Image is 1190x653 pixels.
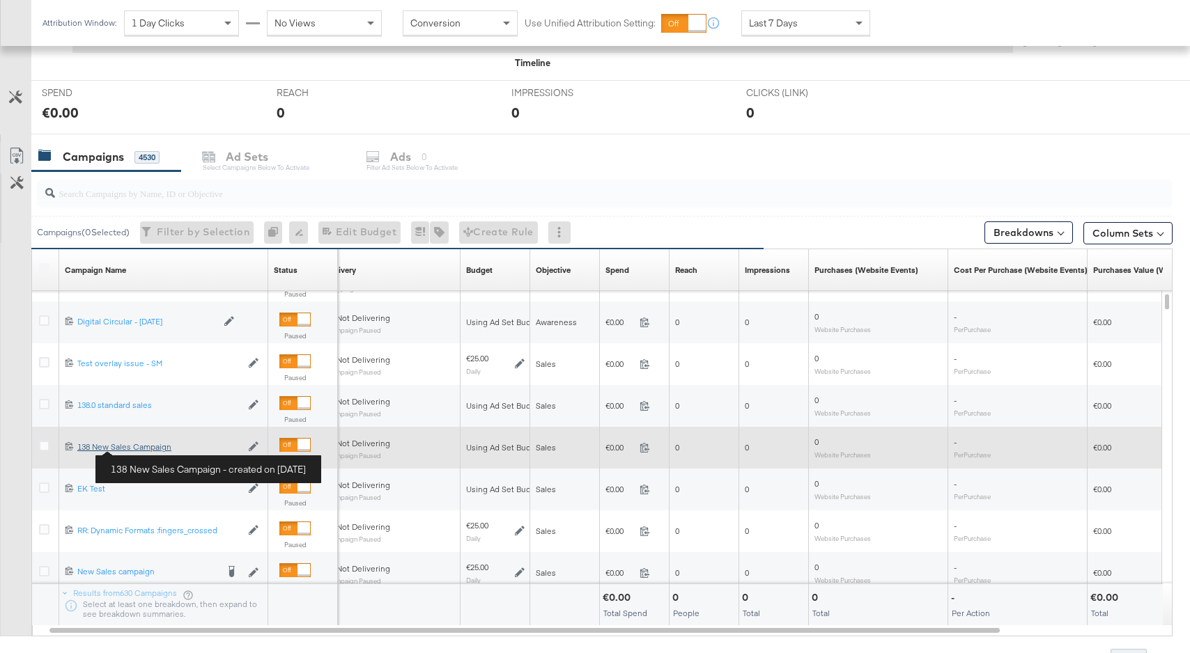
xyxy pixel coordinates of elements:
div: 138 New Sales Campaign [77,441,241,453]
div: Cost Per Purchase (Website Events) [954,265,1088,276]
span: Sales [536,526,556,536]
div: €25.00 [466,562,488,573]
span: Not Delivering [337,396,390,407]
div: 0 [742,591,752,604]
span: 0 [745,359,749,369]
span: €0.00 [1093,359,1111,369]
span: €0.00 [1093,526,1111,536]
sub: Campaign Paused [327,494,390,501]
div: Budget [466,265,493,276]
span: 0 [675,567,679,578]
a: The average cost for each purchase tracked by your Custom Audience pixel on your website after pe... [954,265,1088,276]
span: €0.00 [605,317,634,327]
sub: Website Purchases [814,492,871,501]
div: Objective [536,265,571,276]
a: The maximum amount you're willing to spend on your ads, on average each day or over the lifetime ... [466,265,493,276]
a: The number of times your ad was served. On mobile apps an ad is counted as served the first time ... [745,265,790,276]
span: €0.00 [605,484,634,494]
div: €0.00 [42,102,79,123]
div: EK Test [77,483,241,494]
div: 0 [672,591,683,604]
div: New Sales campaign [77,566,217,577]
span: 0 [745,484,749,494]
sub: Website Purchases [814,576,871,584]
sub: Per Purchase [954,576,991,584]
sub: Campaign Paused [327,368,390,376]
button: Column Sets [1083,222,1173,244]
a: EK Test [77,483,241,495]
span: - [954,395,957,405]
sub: Website Purchases [814,534,871,542]
div: Spend [605,265,629,276]
span: 0 [745,567,749,578]
div: Status [274,265,297,276]
span: Not Delivering [337,313,390,323]
span: Not Delivering [337,480,390,490]
span: CLICKS (LINK) [746,86,851,100]
span: 0 [814,436,819,447]
label: Paused [279,331,311,340]
span: 0 [745,526,749,536]
sub: Per Purchase [954,409,991,417]
span: Sales [536,484,556,494]
div: Test overlay issue - SM [77,358,241,369]
span: 0 [675,526,679,536]
div: Purchases (Website Events) [814,265,918,276]
span: Total [812,608,830,618]
div: 0 [277,102,285,123]
span: €0.00 [605,442,634,453]
span: No Views [275,17,316,29]
span: €0.00 [1093,400,1111,411]
sub: Daily [466,576,481,584]
label: Paused [279,498,311,508]
span: 0 [675,317,679,327]
span: - [954,311,957,322]
div: €25.00 [466,520,488,531]
sub: Daily [466,367,481,375]
div: Using Ad Set Budget [466,400,543,411]
span: €0.00 [605,400,634,411]
span: €0.00 [605,567,634,578]
span: - [954,478,957,489]
span: - [954,520,957,530]
span: 0 [814,562,819,572]
span: Not Delivering [337,521,390,532]
div: Campaigns ( 0 Selected) [37,226,130,239]
span: Awareness [536,317,577,327]
span: 0 [745,317,749,327]
span: 0 [814,353,819,363]
a: The total amount spent to date. [605,265,629,276]
span: 0 [675,400,679,411]
div: Campaigns [63,149,124,165]
div: Using Ad Set Budget [466,317,543,328]
span: 1 Day Clicks [132,17,185,29]
span: 0 [745,442,749,453]
span: Conversion [410,17,461,29]
span: Not Delivering [337,563,390,574]
div: 0 [746,102,755,123]
label: Paused [279,290,311,299]
a: Shows the current state of your Ad Campaign. [274,265,297,276]
span: Total [743,608,760,618]
div: Attribution Window: [42,18,117,28]
div: Using Ad Set Budget [466,484,543,495]
span: 0 [814,395,819,405]
a: The number of times a purchase was made tracked by your Custom Audience pixel on your website aft... [814,265,918,276]
span: 0 [814,478,819,489]
span: €0.00 [1093,567,1111,578]
div: 0 [511,102,520,123]
sub: Website Purchases [814,325,871,333]
label: Paused [279,540,311,549]
span: People [673,608,700,618]
sub: Campaign Paused [327,326,390,334]
div: 138.0 standard sales [77,400,241,411]
span: - [954,436,957,447]
span: Sales [536,400,556,411]
div: €0.00 [603,591,635,604]
span: Per Action [952,608,990,618]
sub: Per Purchase [954,450,991,459]
a: The number of people your ad was served to. [675,265,697,276]
span: 0 [814,311,819,322]
span: €0.00 [1093,484,1111,494]
a: RR: Dynamic Formats :fingers_crossed [77,525,241,537]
